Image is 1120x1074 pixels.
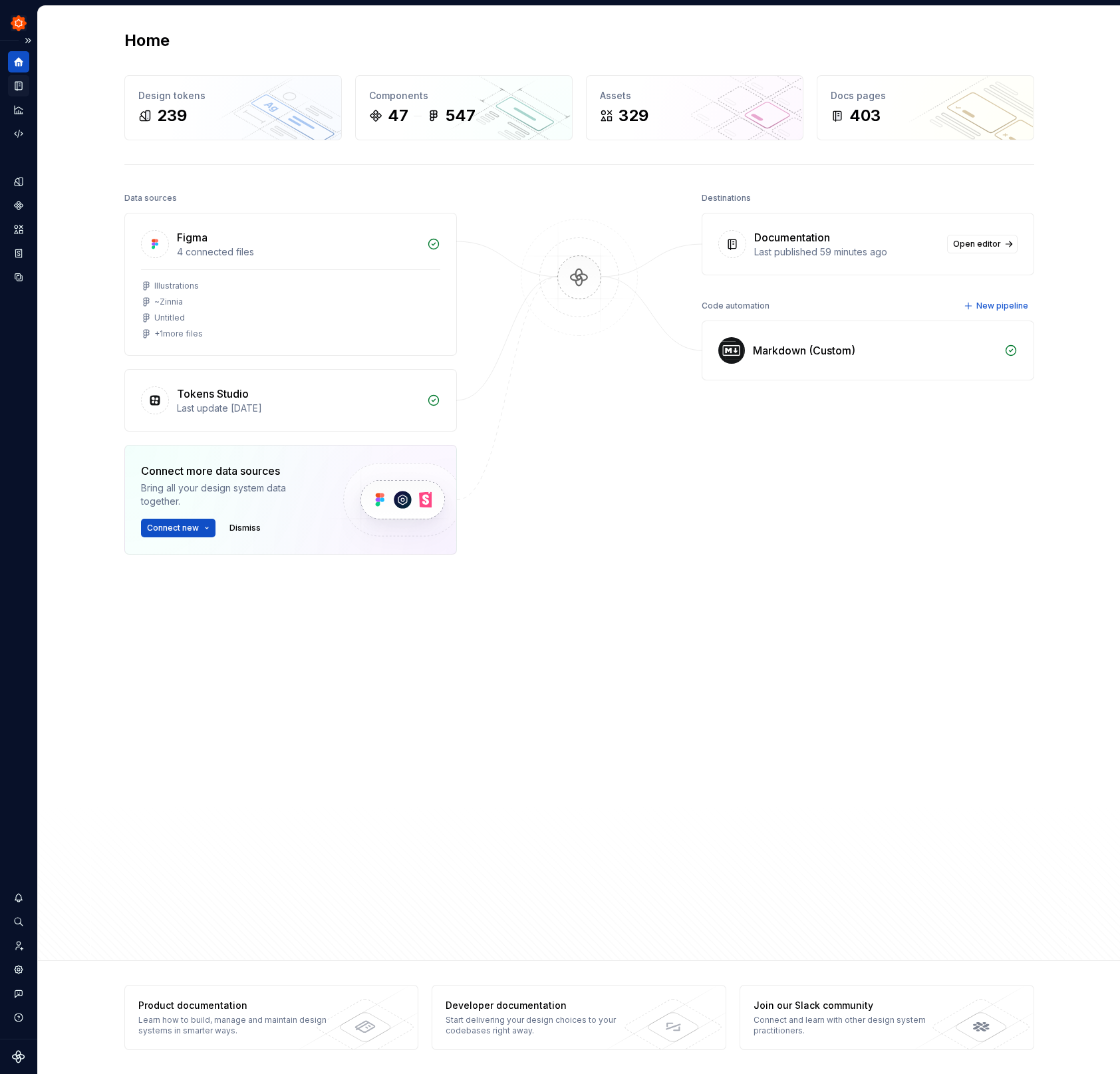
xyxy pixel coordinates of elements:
[947,235,1018,253] a: Open editor
[138,1015,332,1036] div: Learn how to build, manage and maintain design systems in smarter ways.
[154,313,185,323] div: Untitled
[124,369,457,432] a: Tokens StudioLast update [DATE]
[124,985,419,1050] a: Product documentationLearn how to build, manage and maintain design systems in smarter ways.
[754,1015,947,1036] div: Connect and learn with other design system practitioners.
[754,245,939,259] div: Last published 59 minutes ago
[355,75,573,140] a: Components47547
[141,481,321,508] div: Bring all your design system data together.
[154,297,183,307] div: ~Zinnia
[976,301,1028,311] span: New pipeline
[8,911,29,932] button: Search ⌘K
[124,213,457,356] a: Figma4 connected filesIllustrations~ZinniaUntitled+1more files
[223,519,267,537] button: Dismiss
[177,402,419,415] div: Last update [DATE]
[8,219,29,240] a: Assets
[446,105,476,126] div: 547
[849,105,881,126] div: 403
[8,243,29,264] a: Storybook stories
[8,195,29,216] a: Components
[229,523,261,533] span: Dismiss
[754,999,947,1012] div: Join our Slack community
[12,1050,25,1063] svg: Supernova Logo
[8,171,29,192] a: Design tokens
[8,123,29,144] a: Code automation
[388,105,408,126] div: 47
[740,985,1034,1050] a: Join our Slack communityConnect and learn with other design system practitioners.
[960,297,1034,315] button: New pipeline
[446,999,639,1012] div: Developer documentation
[446,1015,639,1036] div: Start delivering your design choices to your codebases right away.
[8,51,29,72] a: Home
[831,89,1020,102] div: Docs pages
[124,30,170,51] h2: Home
[141,519,215,537] button: Connect new
[157,105,187,126] div: 239
[8,935,29,956] a: Invite team
[19,31,37,50] button: Expand sidebar
[177,386,249,402] div: Tokens Studio
[141,463,321,479] div: Connect more data sources
[138,999,332,1012] div: Product documentation
[138,89,328,102] div: Design tokens
[177,229,208,245] div: Figma
[154,329,203,339] div: + 1 more files
[753,342,855,358] div: Markdown (Custom)
[8,887,29,908] button: Notifications
[124,189,177,207] div: Data sources
[147,523,199,533] span: Connect new
[8,99,29,120] a: Analytics
[702,297,770,315] div: Code automation
[369,89,559,102] div: Components
[8,959,29,980] a: Settings
[619,105,648,126] div: 329
[754,229,830,245] div: Documentation
[11,15,27,31] img: 45b30344-6175-44f5-928b-e1fa7fb9357c.png
[8,267,29,288] a: Data sources
[702,189,751,207] div: Destinations
[8,75,29,96] a: Documentation
[586,75,803,140] a: Assets329
[953,239,1001,249] span: Open editor
[8,983,29,1004] button: Contact support
[124,75,342,140] a: Design tokens239
[600,89,789,102] div: Assets
[432,985,726,1050] a: Developer documentationStart delivering your design choices to your codebases right away.
[154,281,199,291] div: Illustrations
[177,245,419,259] div: 4 connected files
[817,75,1034,140] a: Docs pages403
